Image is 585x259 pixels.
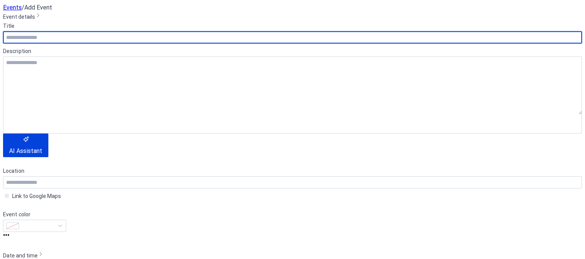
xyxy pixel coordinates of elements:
[3,21,580,31] div: Title
[22,4,52,11] span: / Add Event
[3,166,580,175] div: Location
[3,232,582,239] div: •••
[3,210,65,219] div: Event color
[3,4,22,11] a: Events
[3,134,48,157] button: AI Assistant
[3,47,580,56] div: Description
[12,191,61,201] span: Link to Google Maps
[3,12,35,21] span: Event details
